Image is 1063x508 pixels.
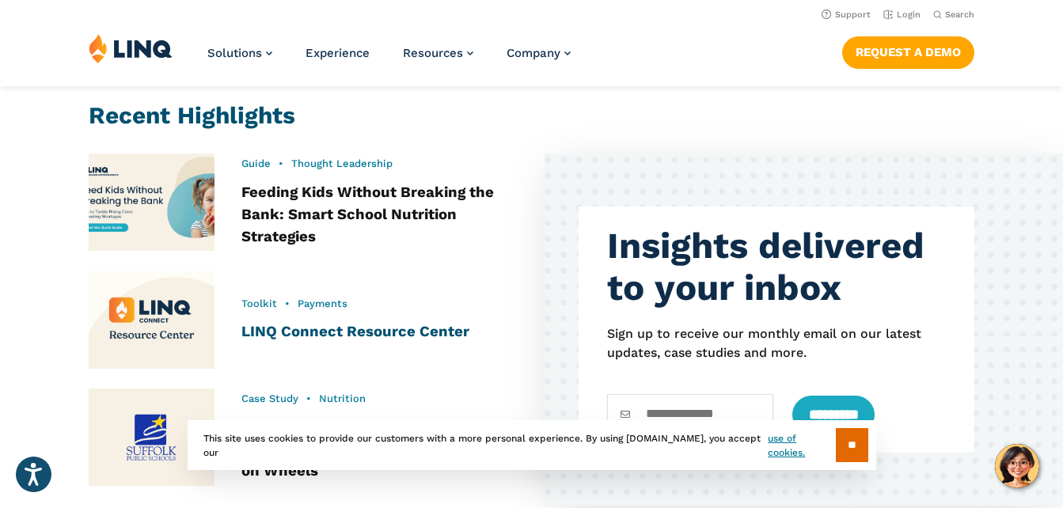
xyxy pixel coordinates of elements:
[607,324,946,363] p: Sign up to receive our monthly email on our latest updates, case studies and more.
[306,46,370,60] a: Experience
[241,297,518,311] div: •
[768,431,835,460] a: use of cookies.
[298,298,347,309] a: Payments
[89,389,214,486] img: Suffolk Case Study Thumbnail
[607,226,946,309] h4: Insights delivered to your inbox
[507,46,571,60] a: Company
[89,154,214,251] img: Feeding Kids without Breaking the Bank
[945,9,974,20] span: Search
[241,392,518,406] div: •
[883,9,921,20] a: Login
[933,9,974,21] button: Open Search Bar
[291,157,393,169] a: Thought Leadership
[207,46,262,60] span: Solutions
[241,323,469,340] a: LINQ Connect Resource Center
[403,46,463,60] span: Resources
[822,9,871,20] a: Support
[241,418,511,480] a: Achieving 45% School Breakfast Participation with LINQ POS Stations on Wheels
[241,392,298,404] a: Case Study
[207,46,272,60] a: Solutions
[319,392,366,404] a: Nutrition
[403,46,473,60] a: Resources
[241,157,271,169] a: Guide
[842,33,974,68] nav: Button Navigation
[241,157,518,171] div: •
[89,271,214,368] img: LINQ Connect Resource Center
[89,33,173,63] img: LINQ | K‑12 Software
[507,46,560,60] span: Company
[842,36,974,68] a: Request a Demo
[995,444,1039,488] button: Hello, have a question? Let’s chat.
[241,184,494,245] a: Feeding Kids Without Breaking the Bank: Smart School Nutrition Strategies
[188,420,876,470] div: This site uses cookies to provide our customers with a more personal experience. By using [DOMAIN...
[89,99,974,132] h2: Recent Highlights
[207,33,571,85] nav: Primary Navigation
[241,298,277,309] a: Toolkit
